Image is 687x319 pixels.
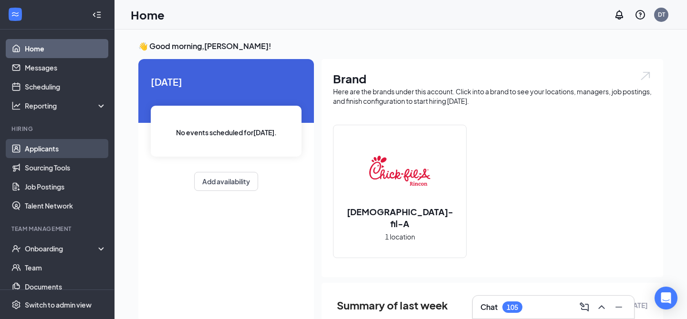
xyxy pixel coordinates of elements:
[613,301,625,313] svg: Minimize
[176,127,277,138] span: No events scheduled for [DATE] .
[333,87,652,106] div: Here are the brands under this account. Click into a brand to see your locations, managers, job p...
[658,10,665,19] div: DT
[25,39,106,58] a: Home
[194,172,258,191] button: Add availability
[655,287,677,309] div: Open Intercom Messenger
[25,177,106,196] a: Job Postings
[333,206,466,229] h2: [DEMOGRAPHIC_DATA]-fil-A
[333,70,652,87] h1: Brand
[25,139,106,158] a: Applicants
[25,277,106,296] a: Documents
[507,303,518,311] div: 105
[25,101,107,110] div: Reporting
[92,10,102,20] svg: Collapse
[596,301,607,313] svg: ChevronUp
[25,58,106,77] a: Messages
[11,225,104,233] div: Team Management
[635,9,646,20] svg: QuestionInfo
[480,302,498,312] h3: Chat
[11,125,104,133] div: Hiring
[25,77,106,96] a: Scheduling
[11,300,21,309] svg: Settings
[131,7,165,23] h1: Home
[151,74,302,89] span: [DATE]
[138,41,663,51] h3: 👋 Good morning, [PERSON_NAME] !
[25,300,92,309] div: Switch to admin view
[25,196,106,215] a: Talent Network
[25,258,106,277] a: Team
[577,299,592,315] button: ComposeMessage
[639,70,652,81] img: open.6027fd2a22e1237b5b06.svg
[614,9,625,20] svg: Notifications
[10,10,20,19] svg: WorkstreamLogo
[594,299,609,315] button: ChevronUp
[337,297,448,314] span: Summary of last week
[611,299,626,315] button: Minimize
[11,244,21,253] svg: UserCheck
[11,101,21,110] svg: Analysis
[25,158,106,177] a: Sourcing Tools
[579,301,590,313] svg: ComposeMessage
[25,244,98,253] div: Onboarding
[385,231,415,242] span: 1 location
[369,141,430,202] img: Chick-fil-A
